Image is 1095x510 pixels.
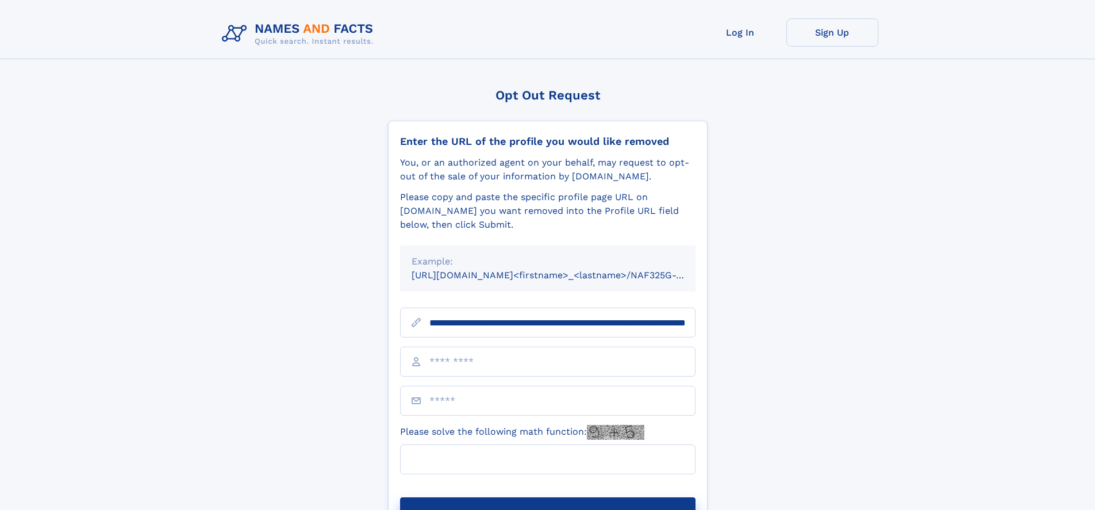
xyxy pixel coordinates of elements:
[412,270,717,281] small: [URL][DOMAIN_NAME]<firstname>_<lastname>/NAF325G-xxxxxxxx
[388,88,708,102] div: Opt Out Request
[400,190,696,232] div: Please copy and paste the specific profile page URL on [DOMAIN_NAME] you want removed into the Pr...
[217,18,383,49] img: Logo Names and Facts
[400,425,644,440] label: Please solve the following math function:
[694,18,786,47] a: Log In
[412,255,684,269] div: Example:
[400,156,696,183] div: You, or an authorized agent on your behalf, may request to opt-out of the sale of your informatio...
[786,18,878,47] a: Sign Up
[400,135,696,148] div: Enter the URL of the profile you would like removed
